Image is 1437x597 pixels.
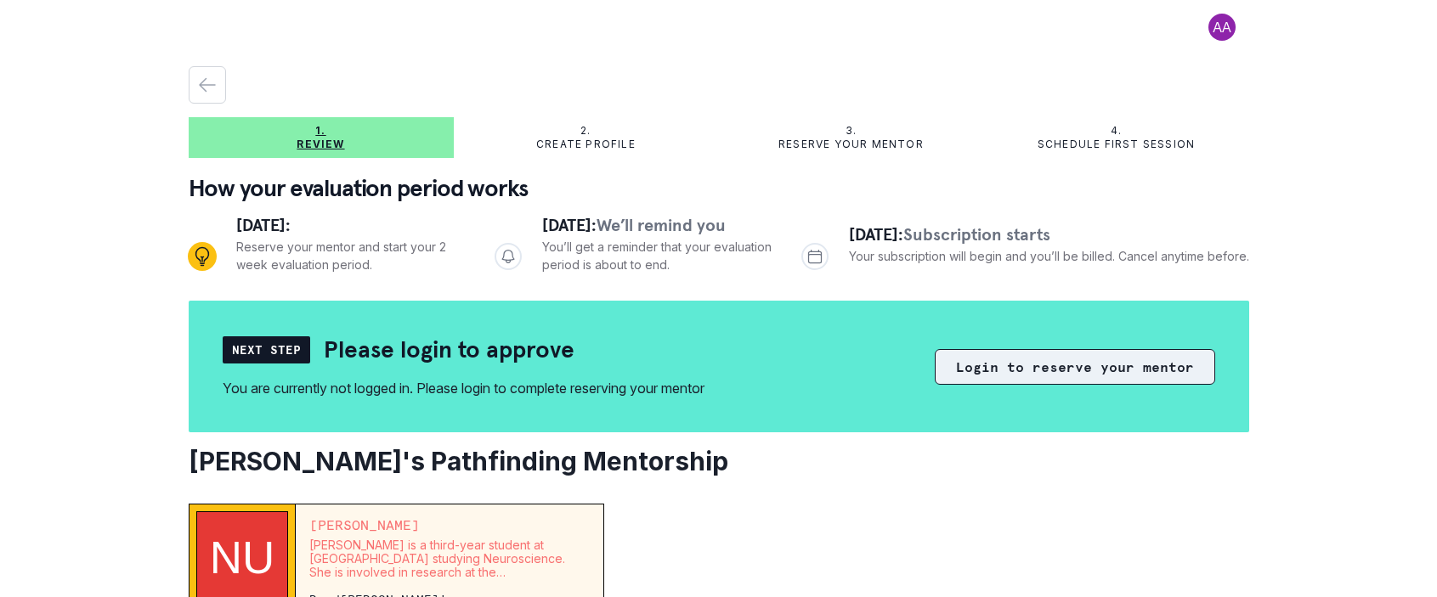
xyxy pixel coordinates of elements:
[309,538,591,579] p: [PERSON_NAME] is a third-year student at [GEOGRAPHIC_DATA] studying Neuroscience. She is involved...
[236,214,291,236] span: [DATE]:
[1038,138,1195,151] p: Schedule first session
[580,124,591,138] p: 2.
[189,212,1249,301] div: Progress
[1195,14,1249,41] button: profile picture
[309,518,591,532] p: [PERSON_NAME]
[223,336,310,363] div: Next Step
[542,214,597,236] span: [DATE]:
[1111,124,1122,138] p: 4.
[849,223,903,245] span: [DATE]:
[223,378,704,398] div: You are currently not logged in. Please login to complete reserving your mentor
[542,238,774,273] p: You’ll get a reminder that your evaluation period is about to end.
[315,124,325,138] p: 1.
[189,446,1249,476] h2: [PERSON_NAME]'s Pathfinding Mentorship
[597,214,726,236] span: We’ll remind you
[236,238,468,273] p: Reserve your mentor and start your 2 week evaluation period.
[903,223,1050,245] span: Subscription starts
[536,138,636,151] p: Create profile
[778,138,924,151] p: Reserve your mentor
[189,172,1249,206] p: How your evaluation period works
[324,335,574,364] h2: Please login to approve
[849,247,1249,265] p: Your subscription will begin and you’ll be billed. Cancel anytime before.
[297,138,344,151] p: Review
[846,124,857,138] p: 3.
[935,349,1215,385] button: Login to reserve your mentor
